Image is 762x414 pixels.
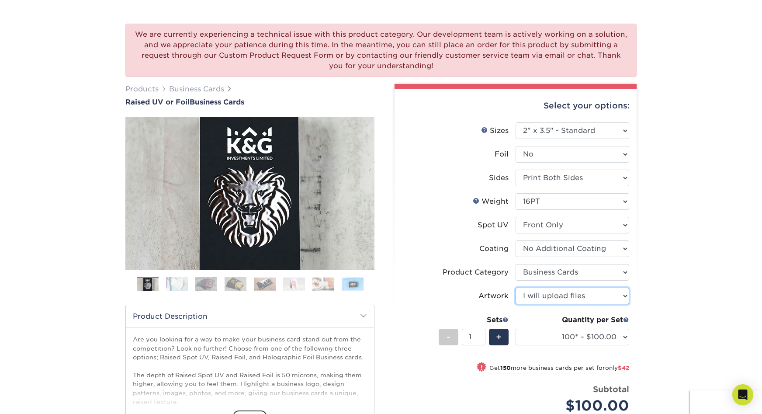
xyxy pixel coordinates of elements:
[690,390,762,414] iframe: Google Customer Reviews
[125,85,159,93] a: Products
[169,85,224,93] a: Business Cards
[481,363,483,372] span: !
[342,277,364,291] img: Business Cards 08
[479,244,509,254] div: Coating
[254,277,276,291] img: Business Cards 05
[443,267,509,278] div: Product Category
[489,173,509,183] div: Sides
[478,220,509,230] div: Spot UV
[125,98,374,106] a: Raised UV or FoilBusiness Cards
[195,276,217,292] img: Business Cards 03
[125,69,374,318] img: Raised UV or Foil 01
[137,274,159,296] img: Business Cards 01
[125,98,374,106] h1: Business Cards
[481,125,509,136] div: Sizes
[516,315,629,325] div: Quantity per Set
[478,291,509,301] div: Artwork
[732,384,753,405] div: Open Intercom Messenger
[593,384,629,394] strong: Subtotal
[439,315,509,325] div: Sets
[402,89,630,122] div: Select your options:
[126,305,374,327] h2: Product Description
[447,331,450,344] span: -
[618,365,629,371] span: $42
[495,149,509,160] div: Foil
[489,365,629,373] small: Get more business cards per set for
[473,196,509,207] div: Weight
[125,98,190,106] span: Raised UV or Foil
[312,277,334,291] img: Business Cards 07
[500,365,511,371] strong: 150
[225,276,246,292] img: Business Cards 04
[166,276,188,292] img: Business Cards 02
[283,277,305,291] img: Business Cards 06
[605,365,629,371] span: only
[496,331,502,344] span: +
[125,24,637,77] div: We are currently experiencing a technical issue with this product category. Our development team ...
